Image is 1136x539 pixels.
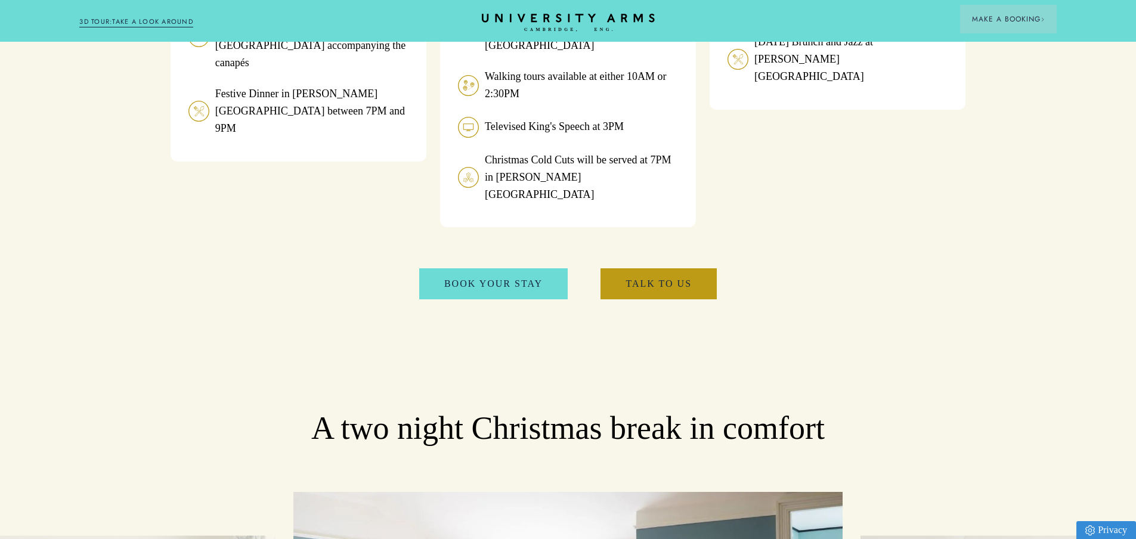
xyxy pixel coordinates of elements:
[1041,17,1045,21] img: Arrow icon
[485,68,678,103] p: Walking tours available at either 10AM or 2:30PM
[171,409,965,448] h2: A two night Christmas break in comfort
[754,33,948,85] p: [DATE] Brunch and Jazz at [PERSON_NAME][GEOGRAPHIC_DATA]
[728,49,748,70] img: image-d5dbfeae6fa4c3be420f23de744ec97b9c5ebc44-36x36-svg
[482,14,655,32] a: Home
[188,101,209,122] img: image-d5dbfeae6fa4c3be420f23de744ec97b9c5ebc44-36x36-svg
[458,167,479,188] img: image-8cd220cb6bd37099a561386b53d57f73054b7aa0-36x36-svg
[972,14,1045,24] span: Make a Booking
[458,117,479,138] img: image-d00ca5e1ffb7cb1b4e665a2a0cfff822135826a3-36x36-svg
[600,268,717,299] a: talk to us
[960,5,1057,33] button: Make a BookingArrow icon
[215,85,408,137] p: Festive Dinner in [PERSON_NAME][GEOGRAPHIC_DATA] between 7PM and 9PM
[485,151,678,203] p: Christmas Cold Cuts will be served at 7PM in [PERSON_NAME][GEOGRAPHIC_DATA]
[485,118,624,135] p: Televised King's Speech at 3PM
[1076,521,1136,539] a: Privacy
[79,17,193,27] a: 3D TOUR:TAKE A LOOK AROUND
[458,75,479,96] img: image-656e0f87c0304535da388cac5b8903be1cb77f16-36x36-svg
[1085,525,1095,535] img: Privacy
[419,268,568,299] a: book your stay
